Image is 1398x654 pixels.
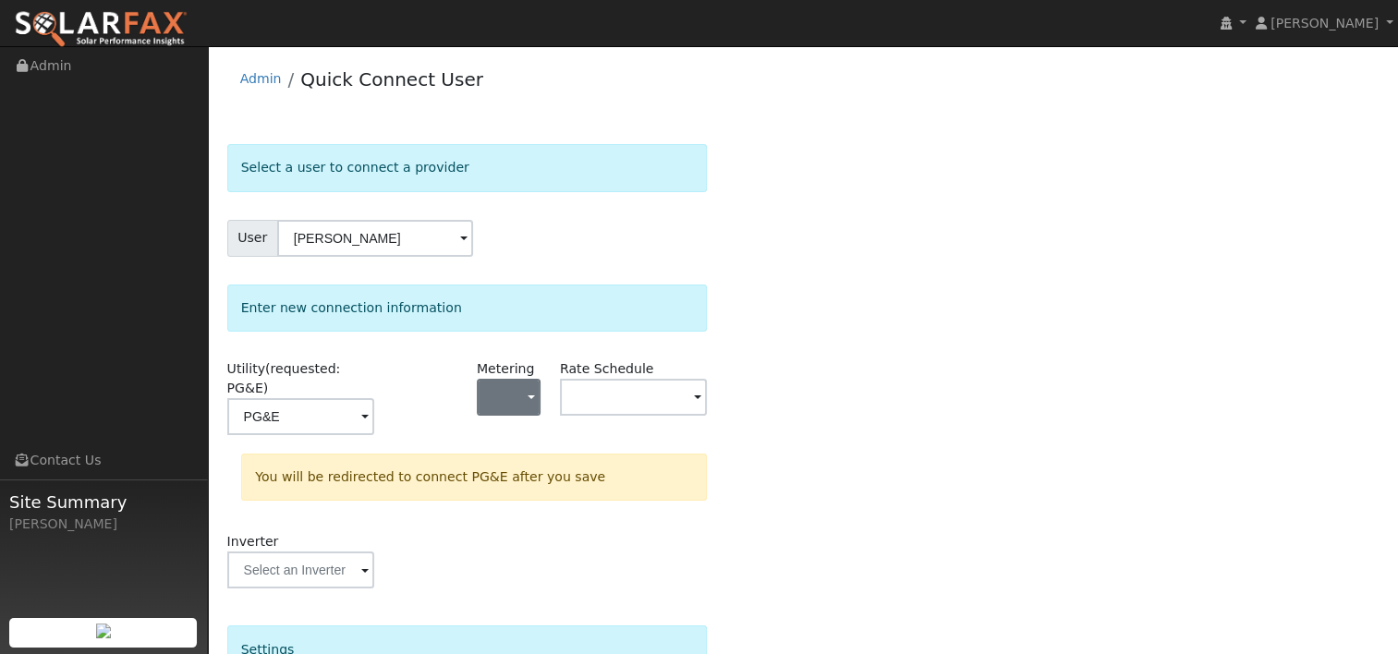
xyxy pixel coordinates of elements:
label: Rate Schedule [560,359,653,379]
span: Site Summary [9,490,198,515]
label: Metering [477,359,535,379]
span: User [227,220,278,257]
div: Enter new connection information [227,285,708,332]
label: Utility [227,359,374,398]
div: You will be redirected to connect PG&E after you save [241,454,707,501]
a: Admin [240,71,282,86]
input: Select an Inverter [227,551,374,588]
span: (requested: PG&E) [227,361,341,395]
label: Inverter [227,532,279,551]
span: [PERSON_NAME] [1270,16,1379,30]
img: SolarFax [14,10,188,49]
a: Quick Connect User [300,68,483,91]
input: Select a Utility [227,398,374,435]
div: [PERSON_NAME] [9,515,198,534]
input: Select a User [277,220,473,257]
img: retrieve [96,624,111,638]
div: Select a user to connect a provider [227,144,708,191]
